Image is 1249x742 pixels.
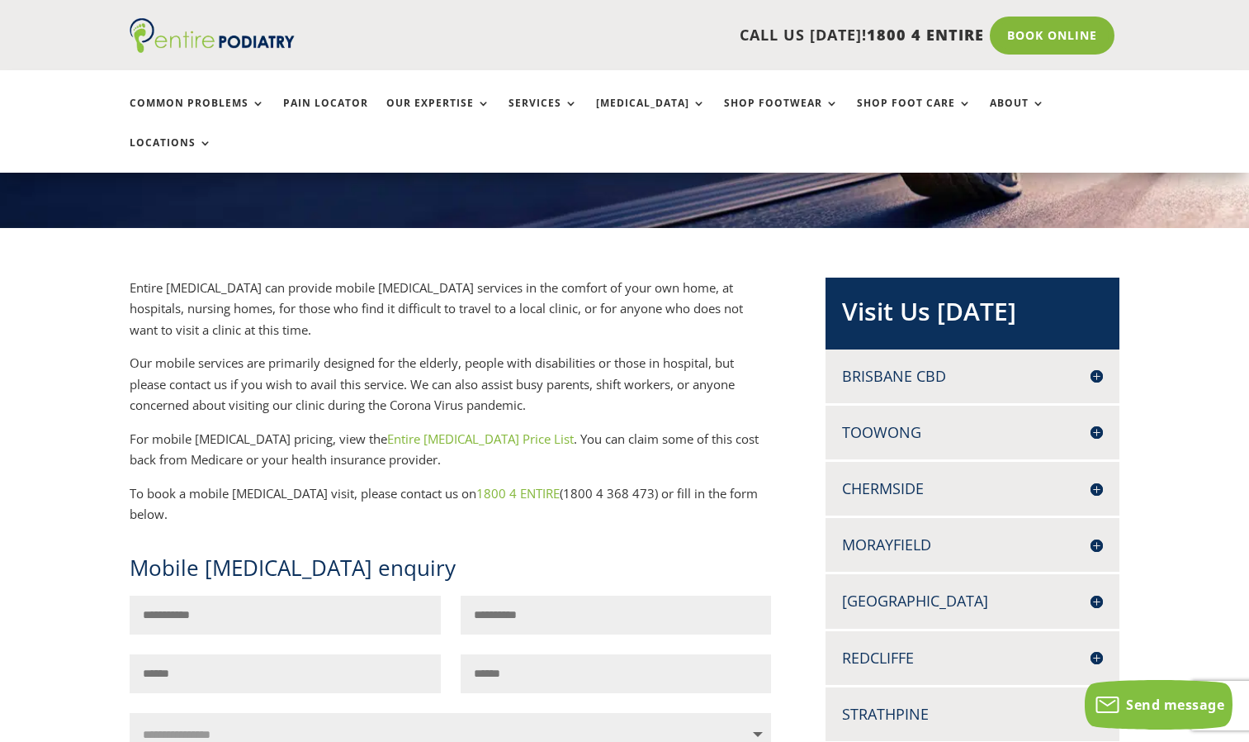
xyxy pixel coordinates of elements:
span: 1800 4 ENTIRE [867,25,984,45]
a: Our Expertise [386,98,490,133]
button: Send message [1085,680,1232,730]
h4: [GEOGRAPHIC_DATA] [842,591,1103,611]
a: 1800 4 ENTIRE [476,485,560,502]
a: Shop Foot Care [857,98,972,133]
a: Locations [130,137,212,173]
p: Entire [MEDICAL_DATA] can provide mobile [MEDICAL_DATA] services in the comfort of your own home,... [130,278,772,354]
span: Send message [1126,696,1224,714]
p: CALL US [DATE]! [358,25,984,46]
a: Pain Locator [283,98,368,133]
a: Entire [MEDICAL_DATA] Price List [387,430,574,447]
a: Book Online [990,17,1114,55]
a: Shop Footwear [724,98,839,133]
p: For mobile [MEDICAL_DATA] pricing, view the . You can claim some of this cost back from Medicare ... [130,429,772,483]
img: logo (1) [130,18,295,53]
a: Common Problems [130,98,265,133]
a: About [990,98,1045,133]
h2: Visit Us [DATE] [842,294,1103,337]
h4: Toowong [842,422,1103,443]
h1: Mobile [MEDICAL_DATA] enquiry [130,553,772,596]
p: Our mobile services are primarily designed for the elderly, people with disabilities or those in ... [130,353,772,429]
a: Entire Podiatry [130,40,295,56]
a: Services [509,98,578,133]
h4: Redcliffe [842,648,1103,668]
h4: Chermside [842,478,1103,499]
a: [MEDICAL_DATA] [596,98,706,133]
h4: Brisbane CBD [842,366,1103,387]
h4: Morayfield [842,535,1103,555]
h4: Strathpine [842,704,1103,725]
p: To book a mobile [MEDICAL_DATA] visit, please contact us on (1800 4 368 473) or fill in the form ... [130,483,772,526]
